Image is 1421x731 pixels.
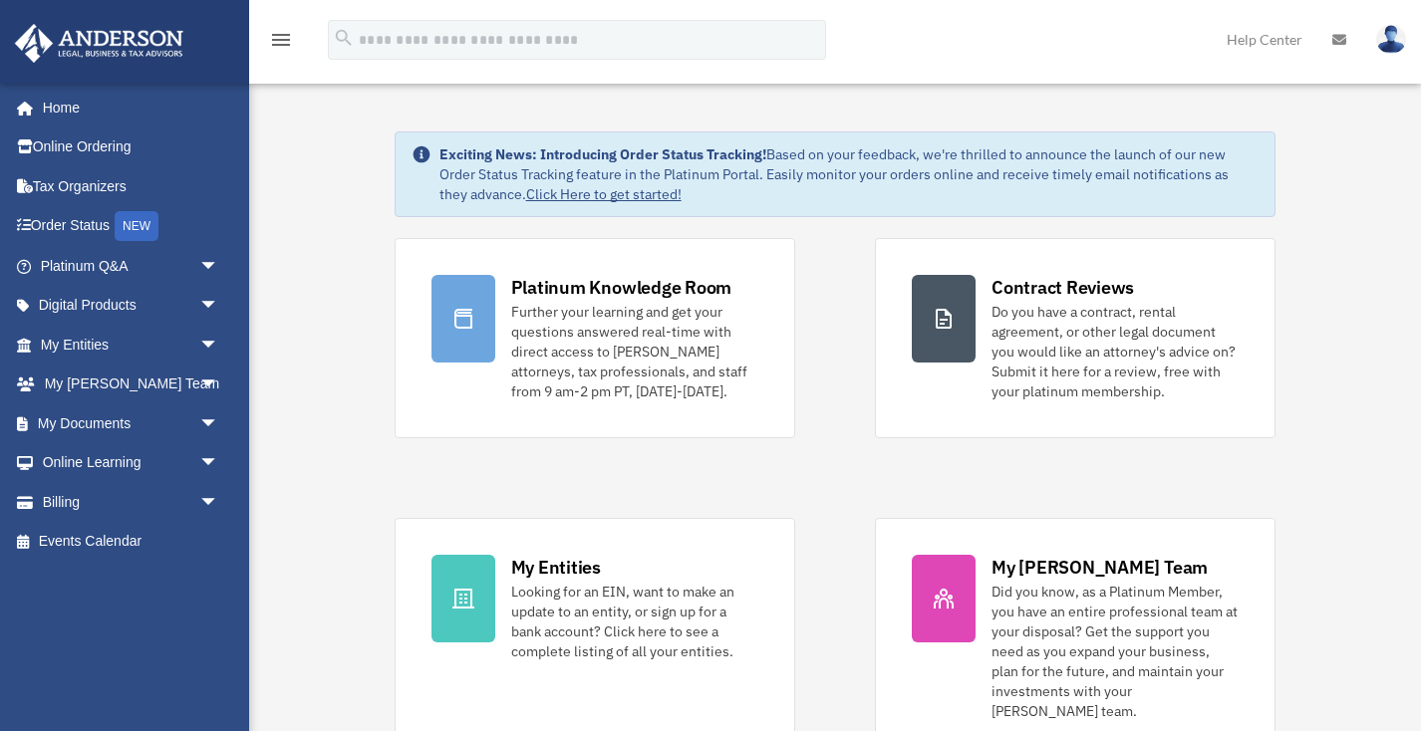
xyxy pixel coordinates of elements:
div: Looking for an EIN, want to make an update to an entity, or sign up for a bank account? Click her... [511,582,758,661]
a: Tax Organizers [14,166,249,206]
span: arrow_drop_down [199,325,239,365]
span: arrow_drop_down [199,443,239,484]
img: User Pic [1376,25,1406,54]
div: Do you have a contract, rental agreement, or other legal document you would like an attorney's ad... [992,302,1239,401]
a: menu [269,35,293,52]
a: Events Calendar [14,522,249,562]
span: arrow_drop_down [199,286,239,327]
div: Did you know, as a Platinum Member, you have an entire professional team at your disposal? Get th... [992,582,1239,721]
span: arrow_drop_down [199,246,239,287]
a: Click Here to get started! [526,185,682,203]
i: menu [269,28,293,52]
img: Anderson Advisors Platinum Portal [9,24,189,63]
span: arrow_drop_down [199,403,239,444]
div: Based on your feedback, we're thrilled to announce the launch of our new Order Status Tracking fe... [439,144,1260,204]
a: Online Ordering [14,127,249,167]
a: Home [14,88,239,127]
a: My Entitiesarrow_drop_down [14,325,249,365]
a: Online Learningarrow_drop_down [14,443,249,483]
div: My Entities [511,555,601,580]
div: Platinum Knowledge Room [511,275,732,300]
span: arrow_drop_down [199,365,239,405]
a: My Documentsarrow_drop_down [14,403,249,443]
div: Contract Reviews [992,275,1134,300]
div: Further your learning and get your questions answered real-time with direct access to [PERSON_NAM... [511,302,758,401]
i: search [333,27,355,49]
a: My [PERSON_NAME] Teamarrow_drop_down [14,365,249,404]
a: Billingarrow_drop_down [14,482,249,522]
div: My [PERSON_NAME] Team [992,555,1208,580]
span: arrow_drop_down [199,482,239,523]
a: Order StatusNEW [14,206,249,247]
a: Contract Reviews Do you have a contract, rental agreement, or other legal document you would like... [875,238,1276,438]
a: Platinum Q&Aarrow_drop_down [14,246,249,286]
a: Digital Productsarrow_drop_down [14,286,249,326]
div: NEW [115,211,158,241]
a: Platinum Knowledge Room Further your learning and get your questions answered real-time with dire... [395,238,795,438]
strong: Exciting News: Introducing Order Status Tracking! [439,145,766,163]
